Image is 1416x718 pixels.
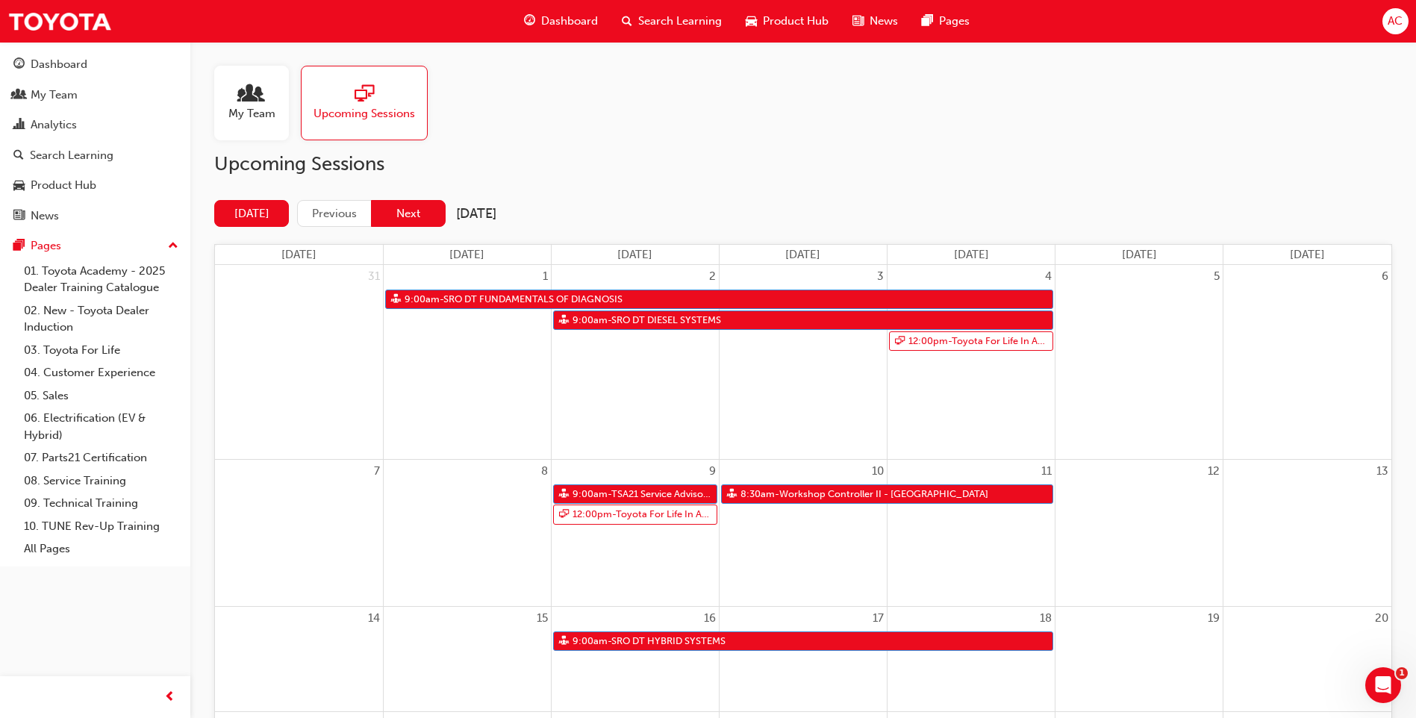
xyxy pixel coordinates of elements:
[951,245,992,265] a: Thursday
[383,607,551,712] td: September 15, 2025
[446,245,487,265] a: Monday
[7,4,112,38] img: Trak
[6,111,184,139] a: Analytics
[31,237,61,255] div: Pages
[13,179,25,193] span: car-icon
[1042,265,1055,288] a: September 4, 2025
[214,66,301,140] a: My Team
[456,205,496,222] h2: [DATE]
[355,84,374,105] span: sessionType_ONLINE_URL-icon
[6,81,184,109] a: My Team
[559,505,569,524] span: sessionType_ONLINE_URL-icon
[524,12,535,31] span: guage-icon
[297,200,372,228] button: Previous
[215,607,383,712] td: September 14, 2025
[18,492,184,515] a: 09. Technical Training
[18,446,184,469] a: 07. Parts21 Certification
[908,332,1050,351] span: 12:00pm - Toyota For Life In Action - Virtual Classroom
[559,311,569,330] span: sessionType_FACE_TO_FACE-icon
[719,265,887,459] td: September 3, 2025
[1388,13,1403,30] span: AC
[6,51,184,78] a: Dashboard
[852,12,864,31] span: news-icon
[371,200,446,228] button: Next
[6,48,184,232] button: DashboardMy TeamAnalyticsSearch LearningProduct HubNews
[214,200,289,228] button: [DATE]
[706,265,719,288] a: September 2, 2025
[910,6,982,37] a: pages-iconPages
[740,485,989,504] span: 8:30am - Workshop Controller II - [GEOGRAPHIC_DATA]
[31,56,87,73] div: Dashboard
[383,265,551,459] td: September 1, 2025
[1205,607,1223,630] a: September 19, 2025
[638,13,722,30] span: Search Learning
[18,299,184,339] a: 02. New - Toyota Dealer Induction
[617,248,652,261] span: [DATE]
[215,460,383,607] td: September 7, 2025
[572,632,726,651] span: 9:00am - SRO DT HYBRID SYSTEMS
[365,607,383,630] a: September 14, 2025
[870,13,898,30] span: News
[242,84,261,105] span: people-icon
[1365,667,1401,703] iframe: Intercom live chat
[31,207,59,225] div: News
[314,105,415,122] span: Upcoming Sessions
[1055,607,1223,712] td: September 19, 2025
[614,245,655,265] a: Tuesday
[1205,460,1223,483] a: September 12, 2025
[1055,265,1223,459] td: September 5, 2025
[610,6,734,37] a: search-iconSearch Learning
[551,265,719,459] td: September 2, 2025
[785,248,820,261] span: [DATE]
[572,485,714,504] span: 9:00am - TSA21 Service Advisor Course ( face to face)
[1382,8,1409,34] button: AC
[1122,248,1157,261] span: [DATE]
[371,460,383,483] a: September 7, 2025
[1055,460,1223,607] td: September 12, 2025
[534,607,551,630] a: September 15, 2025
[13,119,25,132] span: chart-icon
[1223,607,1391,712] td: September 20, 2025
[6,172,184,199] a: Product Hub
[840,6,910,37] a: news-iconNews
[572,311,722,330] span: 9:00am - SRO DT DIESEL SYSTEMS
[1119,245,1160,265] a: Friday
[559,632,569,651] span: sessionType_FACE_TO_FACE-icon
[763,13,829,30] span: Product Hub
[512,6,610,37] a: guage-iconDashboard
[31,87,78,104] div: My Team
[13,58,25,72] span: guage-icon
[719,607,887,712] td: September 17, 2025
[391,290,401,309] span: sessionType_FACE_TO_FACE-icon
[706,460,719,483] a: September 9, 2025
[888,265,1055,459] td: September 4, 2025
[572,505,714,524] span: 12:00pm - Toyota For Life In Action - Virtual Classroom
[13,149,24,163] span: search-icon
[18,339,184,362] a: 03. Toyota For Life
[1287,245,1328,265] a: Saturday
[215,265,383,459] td: August 31, 2025
[869,460,887,483] a: September 10, 2025
[18,537,184,561] a: All Pages
[168,237,178,256] span: up-icon
[888,460,1055,607] td: September 11, 2025
[281,248,316,261] span: [DATE]
[1396,667,1408,679] span: 1
[30,147,113,164] div: Search Learning
[18,384,184,408] a: 05. Sales
[278,245,319,265] a: Sunday
[6,142,184,169] a: Search Learning
[18,469,184,493] a: 08. Service Training
[214,152,1392,176] h2: Upcoming Sessions
[13,240,25,253] span: pages-icon
[228,105,275,122] span: My Team
[622,12,632,31] span: search-icon
[727,485,737,504] span: sessionType_FACE_TO_FACE-icon
[538,460,551,483] a: September 8, 2025
[746,12,757,31] span: car-icon
[559,485,569,504] span: sessionType_FACE_TO_FACE-icon
[541,13,598,30] span: Dashboard
[939,13,970,30] span: Pages
[301,66,440,140] a: Upcoming Sessions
